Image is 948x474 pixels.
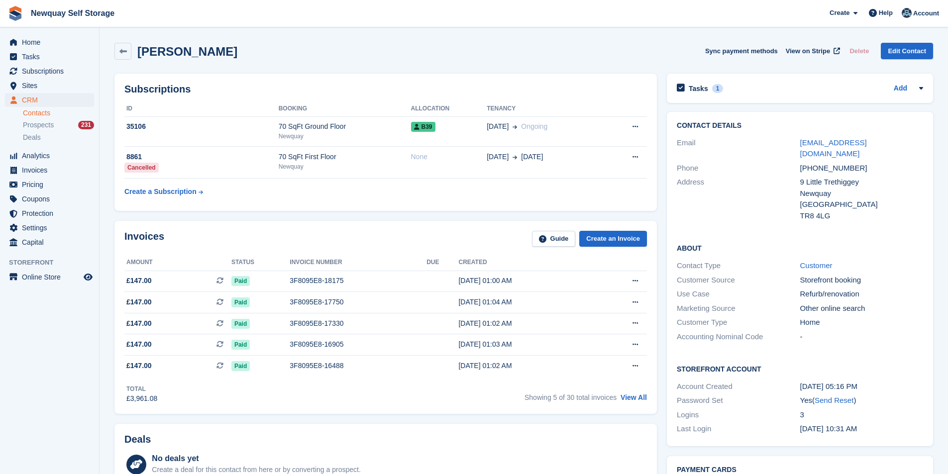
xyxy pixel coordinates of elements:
[800,331,923,343] div: -
[231,297,250,307] span: Paid
[830,8,849,18] span: Create
[677,177,800,221] div: Address
[426,255,458,271] th: Due
[5,192,94,206] a: menu
[137,45,237,58] h2: [PERSON_NAME]
[290,339,426,350] div: 3F8095E8-16905
[579,231,647,247] a: Create an Invoice
[677,243,923,253] h2: About
[800,395,923,406] div: Yes
[487,101,606,117] th: Tenancy
[411,152,487,162] div: None
[22,206,82,220] span: Protection
[621,393,647,401] a: View All
[800,275,923,286] div: Storefront booking
[689,84,708,93] h2: Tasks
[126,318,152,329] span: £147.00
[677,260,800,272] div: Contact Type
[22,64,82,78] span: Subscriptions
[913,8,939,18] span: Account
[124,231,164,247] h2: Invoices
[22,93,82,107] span: CRM
[126,384,157,393] div: Total
[279,121,411,132] div: 70 SqFt Ground Floor
[124,152,279,162] div: 8861
[78,121,94,129] div: 231
[22,235,82,249] span: Capital
[5,93,94,107] a: menu
[5,178,94,191] a: menu
[677,122,923,130] h2: Contact Details
[290,318,426,329] div: 3F8095E8-17330
[521,122,547,130] span: Ongoing
[22,270,82,284] span: Online Store
[458,339,594,350] div: [DATE] 01:03 AM
[677,364,923,374] h2: Storefront Account
[677,409,800,421] div: Logins
[126,297,152,307] span: £147.00
[677,423,800,435] div: Last Login
[532,231,576,247] a: Guide
[800,261,833,270] a: Customer
[815,396,853,404] a: Send Reset
[231,276,250,286] span: Paid
[231,361,250,371] span: Paid
[126,276,152,286] span: £147.00
[231,255,290,271] th: Status
[22,178,82,191] span: Pricing
[22,221,82,235] span: Settings
[677,163,800,174] div: Phone
[800,177,923,188] div: 9 Little Trethiggey
[677,317,800,328] div: Customer Type
[521,152,543,162] span: [DATE]
[677,288,800,300] div: Use Case
[525,393,617,401] span: Showing 5 of 30 total invoices
[458,276,594,286] div: [DATE] 01:00 AM
[23,120,54,130] span: Prospects
[411,122,435,132] span: B39
[800,381,923,392] div: [DATE] 05:16 PM
[126,339,152,350] span: £147.00
[5,79,94,93] a: menu
[458,297,594,307] div: [DATE] 01:04 AM
[23,132,94,143] a: Deals
[231,340,250,350] span: Paid
[124,255,231,271] th: Amount
[879,8,893,18] span: Help
[800,210,923,222] div: TR8 4LG
[800,163,923,174] div: [PHONE_NUMBER]
[124,434,151,445] h2: Deals
[458,318,594,329] div: [DATE] 01:02 AM
[5,50,94,64] a: menu
[290,276,426,286] div: 3F8095E8-18175
[800,317,923,328] div: Home
[22,163,82,177] span: Invoices
[5,206,94,220] a: menu
[124,163,159,173] div: Cancelled
[279,152,411,162] div: 70 SqFt First Floor
[677,137,800,160] div: Email
[124,121,279,132] div: 35106
[677,303,800,314] div: Marketing Source
[290,255,426,271] th: Invoice number
[782,43,842,59] a: View on Stripe
[9,258,99,268] span: Storefront
[677,395,800,406] div: Password Set
[786,46,830,56] span: View on Stripe
[845,43,873,59] button: Delete
[126,361,152,371] span: £147.00
[677,275,800,286] div: Customer Source
[290,297,426,307] div: 3F8095E8-17750
[800,288,923,300] div: Refurb/renovation
[22,149,82,163] span: Analytics
[124,183,203,201] a: Create a Subscription
[231,319,250,329] span: Paid
[5,35,94,49] a: menu
[458,361,594,371] div: [DATE] 01:02 AM
[23,120,94,130] a: Prospects 231
[894,83,907,95] a: Add
[812,396,856,404] span: ( )
[5,163,94,177] a: menu
[902,8,912,18] img: Colette Pearce
[800,199,923,210] div: [GEOGRAPHIC_DATA]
